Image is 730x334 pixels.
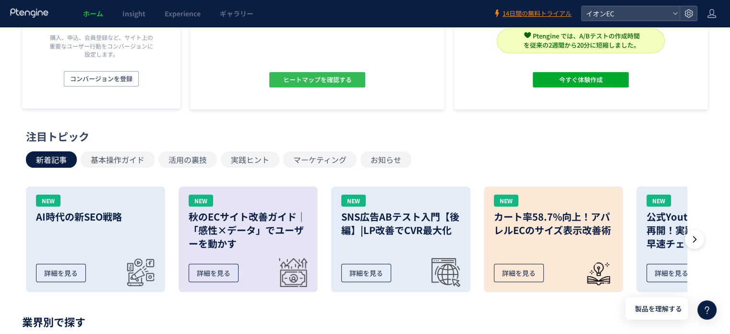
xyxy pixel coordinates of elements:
button: ヒートマップを確認する [269,72,365,87]
a: NEW秋のECサイト改善ガイド｜「感性×データ」でユーザーを動かす詳細を見る [179,186,318,292]
span: Ptengine では、A/Bテストの作成時間 を従来の2週間から20分に短縮しました。 [524,31,640,49]
div: 詳細を見る [189,264,239,282]
button: 基本操作ガイド [81,151,155,168]
span: コンバージョンを登録 [70,71,132,87]
div: NEW [494,195,518,207]
span: 製品を理解する [635,304,682,314]
button: コンバージョンを登録 [64,71,139,87]
button: 今すぐ体験作成 [533,72,629,87]
div: 詳細を見る [341,264,391,282]
p: 業界別で探す [22,319,708,324]
a: NEWSNS広告ABテスト入門【後編】|LP改善でCVR最大化詳細を見る [331,186,470,292]
button: 実践ヒント [221,151,279,168]
h3: SNS広告ABテスト入門【後編】|LP改善でCVR最大化 [341,210,460,237]
span: 今すぐ体験作成 [559,72,603,87]
div: 詳細を見る [646,264,696,282]
button: 新着記事 [26,151,77,168]
span: Insight [122,9,145,18]
span: イオンEC [583,6,669,21]
a: 14日間の無料トライアル [493,9,572,18]
a: NEWカート率58.7%向上！アパレルECのサイズ表示改善術詳細を見る [484,186,623,292]
div: NEW [646,195,671,207]
h3: カート率58.7%向上！アパレルECのサイズ表示改善術 [494,210,613,237]
span: 14日間の無料トライアル [503,9,572,18]
div: NEW [341,195,366,207]
a: NEWAI時代の新SEO戦略詳細を見る [26,186,165,292]
div: NEW [189,195,213,207]
span: ギャラリー [220,9,253,18]
h3: AI時代の新SEO戦略 [36,210,155,223]
div: 詳細を見る [494,264,544,282]
button: お知らせ [360,151,411,168]
img: svg+xml,%3c [524,32,531,38]
span: Experience [165,9,201,18]
span: ホーム [83,9,103,18]
div: 注目トピック [26,129,699,144]
p: 購入、申込、会員登録など、サイト上の重要なユーザー行動をコンバージョンに設定します。 [47,33,156,58]
button: 活用の裏技 [158,151,217,168]
span: ヒートマップを確認する [283,72,351,87]
button: マーケティング [283,151,357,168]
div: 詳細を見る [36,264,86,282]
h3: 秋のECサイト改善ガイド｜「感性×データ」でユーザーを動かす [189,210,308,250]
div: NEW [36,195,60,207]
